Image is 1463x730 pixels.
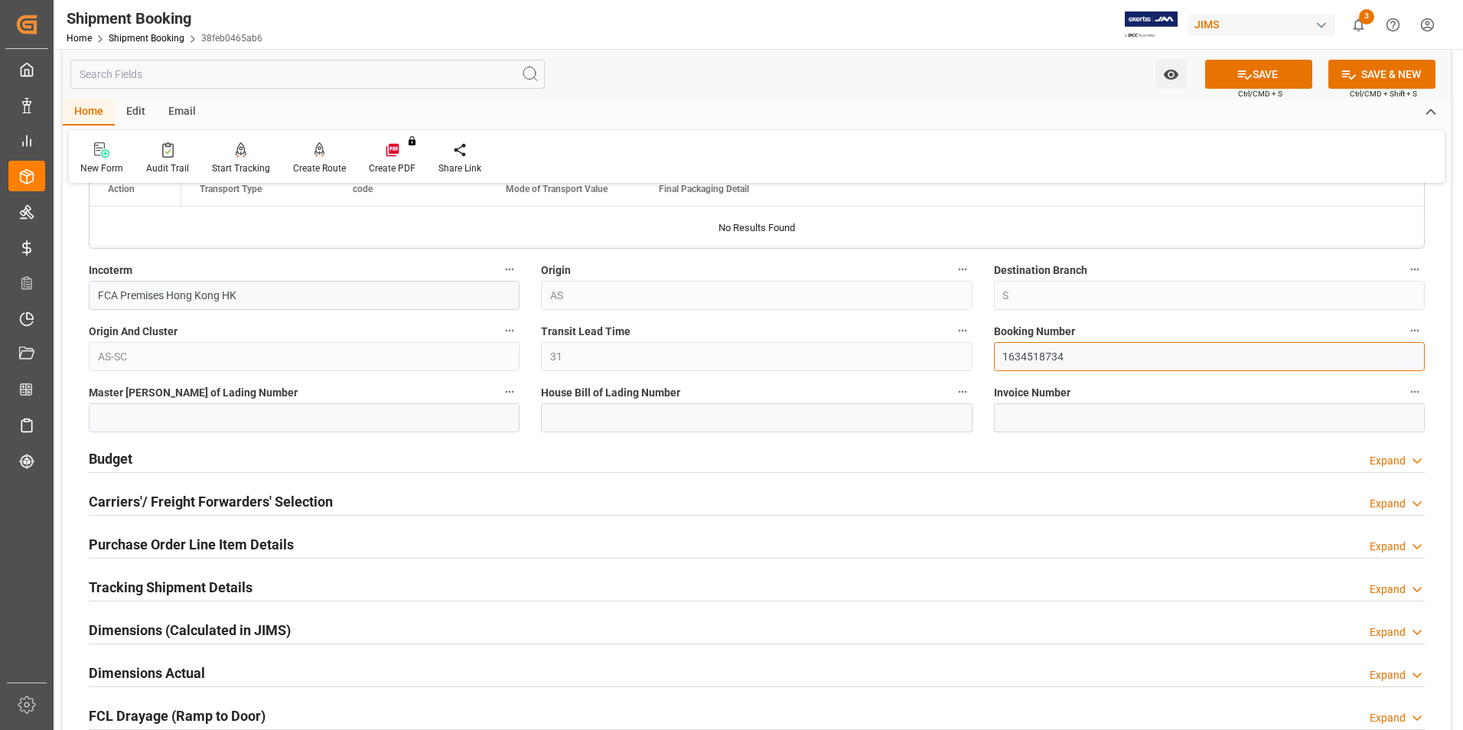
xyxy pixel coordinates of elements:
[541,262,571,279] span: Origin
[1370,496,1406,512] div: Expand
[1405,321,1425,341] button: Booking Number
[541,385,680,401] span: House Bill of Lading Number
[212,161,270,175] div: Start Tracking
[1341,8,1376,42] button: show 3 new notifications
[500,259,520,279] button: Incoterm
[953,382,973,402] button: House Bill of Lading Number
[108,184,135,194] div: Action
[506,184,608,194] span: Mode of Transport Value
[89,262,132,279] span: Incoterm
[500,382,520,402] button: Master [PERSON_NAME] of Lading Number
[157,99,207,125] div: Email
[953,259,973,279] button: Origin
[63,99,115,125] div: Home
[89,385,298,401] span: Master [PERSON_NAME] of Lading Number
[1370,710,1406,726] div: Expand
[1328,60,1435,89] button: SAVE & NEW
[146,161,189,175] div: Audit Trail
[500,321,520,341] button: Origin And Cluster
[1188,14,1335,36] div: JIMS
[1370,539,1406,555] div: Expand
[1188,10,1341,39] button: JIMS
[1350,88,1417,99] span: Ctrl/CMD + Shift + S
[67,7,262,30] div: Shipment Booking
[1125,11,1178,38] img: Exertis%20JAM%20-%20Email%20Logo.jpg_1722504956.jpg
[80,161,123,175] div: New Form
[293,161,346,175] div: Create Route
[994,324,1075,340] span: Booking Number
[89,448,132,469] h2: Budget
[659,184,749,194] span: Final Packaging Detail
[994,262,1087,279] span: Destination Branch
[1370,582,1406,598] div: Expand
[200,184,262,194] span: Transport Type
[1205,60,1312,89] button: SAVE
[1405,259,1425,279] button: Destination Branch
[89,577,253,598] h2: Tracking Shipment Details
[1370,667,1406,683] div: Expand
[1238,88,1282,99] span: Ctrl/CMD + S
[89,534,294,555] h2: Purchase Order Line Item Details
[89,706,266,726] h2: FCL Drayage (Ramp to Door)
[1405,382,1425,402] button: Invoice Number
[1376,8,1410,42] button: Help Center
[89,620,291,640] h2: Dimensions (Calculated in JIMS)
[115,99,157,125] div: Edit
[1359,9,1374,24] span: 3
[1155,60,1187,89] button: open menu
[353,184,373,194] span: code
[109,33,184,44] a: Shipment Booking
[994,385,1070,401] span: Invoice Number
[1370,453,1406,469] div: Expand
[541,324,630,340] span: Transit Lead Time
[953,321,973,341] button: Transit Lead Time
[89,324,178,340] span: Origin And Cluster
[89,491,333,512] h2: Carriers'/ Freight Forwarders' Selection
[89,663,205,683] h2: Dimensions Actual
[438,161,481,175] div: Share Link
[1370,624,1406,640] div: Expand
[67,33,92,44] a: Home
[70,60,545,89] input: Search Fields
